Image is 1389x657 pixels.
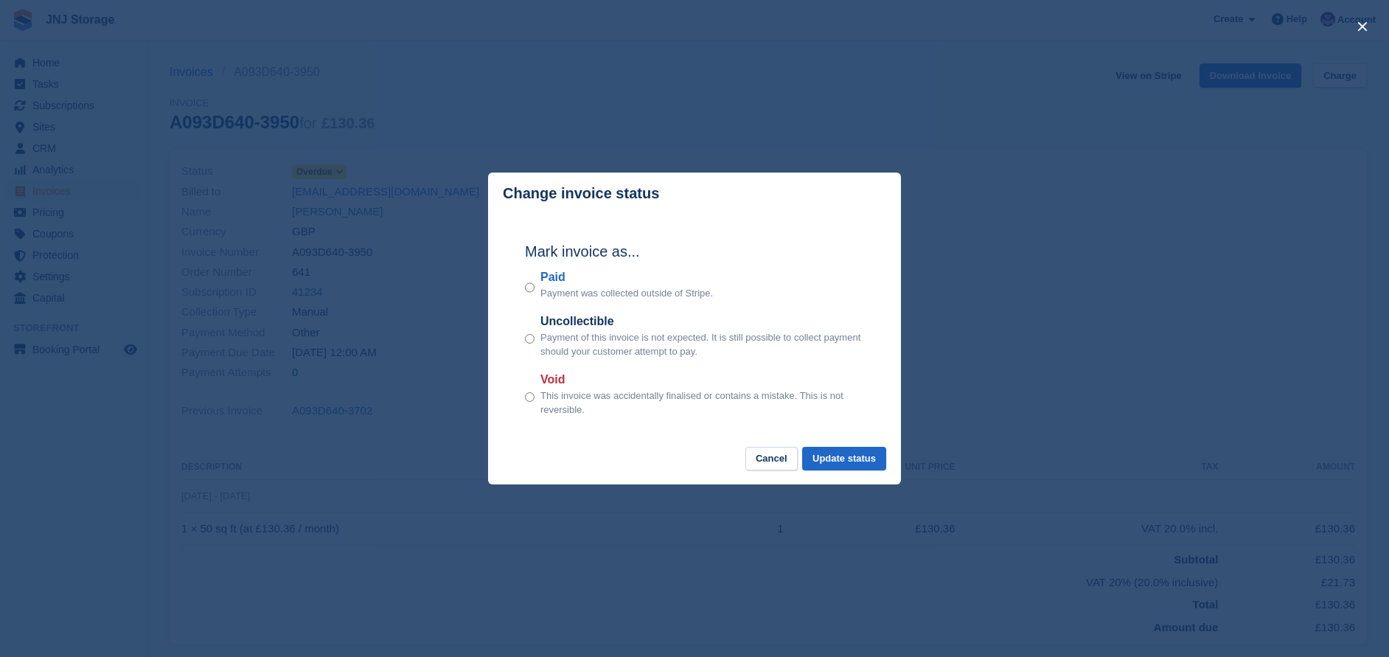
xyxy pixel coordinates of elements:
label: Void [540,371,864,389]
p: Change invoice status [503,185,659,202]
p: This invoice was accidentally finalised or contains a mistake. This is not reversible. [540,389,864,417]
p: Payment of this invoice is not expected. It is still possible to collect payment should your cust... [540,330,864,359]
label: Uncollectible [540,313,864,330]
p: Payment was collected outside of Stripe. [540,286,713,301]
label: Paid [540,268,713,286]
button: Update status [802,447,886,471]
h2: Mark invoice as... [525,240,864,263]
button: close [1351,15,1374,38]
button: Cancel [745,447,798,471]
